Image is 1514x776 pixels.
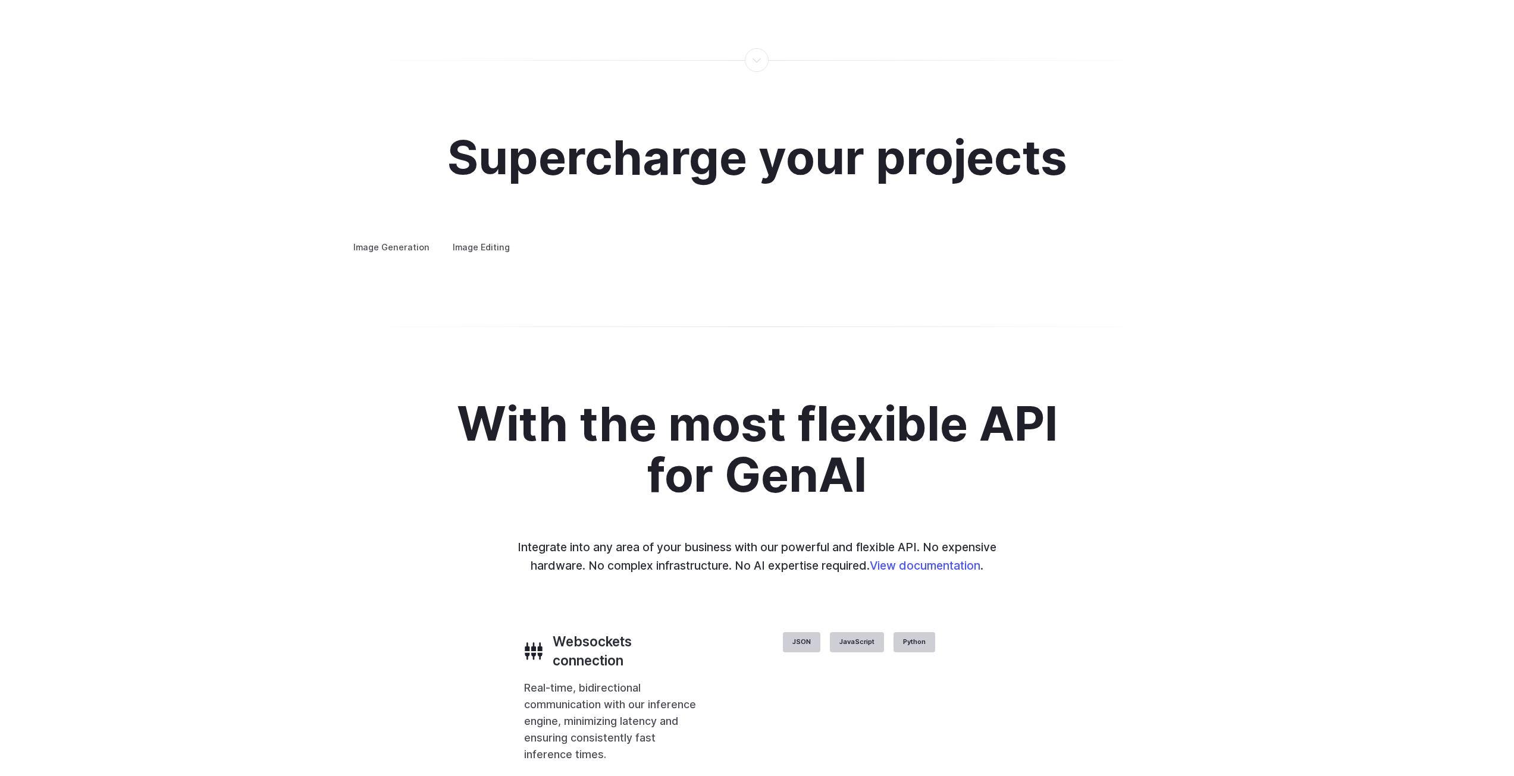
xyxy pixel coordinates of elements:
[443,237,520,257] label: Image Editing
[830,632,884,652] label: JavaScript
[524,680,699,764] p: Real-time, bidirectional communication with our inference engine, minimizing latency and ensuring...
[783,632,820,652] label: JSON
[343,237,440,257] label: Image Generation
[426,398,1089,501] h2: With the most flexible API for GenAI
[553,632,699,670] h3: Websockets connection
[870,558,980,573] a: View documentation
[894,632,935,652] label: Python
[510,538,1005,574] p: Integrate into any area of your business with our powerful and flexible API. No expensive hardwar...
[447,131,1067,183] h2: Supercharge your projects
